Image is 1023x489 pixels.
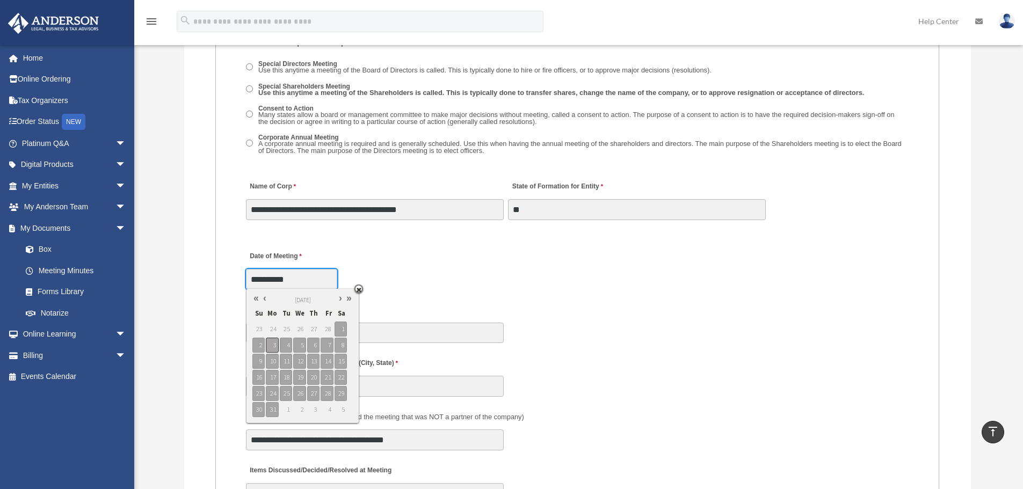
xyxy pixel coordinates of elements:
a: Tax Organizers [8,90,142,111]
span: 27 [307,322,320,337]
span: 24 [266,322,278,337]
span: arrow_drop_down [115,324,137,346]
span: 19 [293,370,306,385]
span: 6 [307,338,320,353]
span: 21 [321,370,333,385]
label: Date of Meeting [246,249,348,264]
span: 1 [335,322,347,337]
span: 31 [266,402,278,417]
a: Online Ordering [8,69,142,90]
span: 27 [307,386,320,401]
span: Fr [321,306,333,320]
a: My Anderson Teamarrow_drop_down [8,196,142,218]
span: Su [252,306,265,320]
span: 23 [252,386,265,401]
span: 24 [266,386,278,401]
span: A corporate annual meeting is required and is generally scheduled. Use this when having the annua... [258,140,902,155]
span: 5 [293,338,306,353]
a: vertical_align_top [982,421,1004,443]
span: 2 [252,338,265,353]
span: 25 [280,322,292,337]
img: User Pic [999,13,1015,29]
a: Notarize [15,302,142,324]
a: Meeting Minutes [15,260,137,281]
a: My Entitiesarrow_drop_down [8,175,142,196]
span: arrow_drop_down [115,217,137,239]
span: Th [307,306,320,320]
span: 14 [321,354,333,369]
span: 16 [252,370,265,385]
span: 22 [335,370,347,385]
span: 25 [280,386,292,401]
span: 11 [280,354,292,369]
span: (Did anyone else attend the meeting that was NOT a partner of the company) [289,413,524,421]
span: We [293,306,306,320]
i: menu [145,15,158,28]
span: Tu [280,306,292,320]
a: menu [145,19,158,28]
span: Many states allow a board or management committee to make major decisions without meeting, called... [258,111,895,126]
a: Billingarrow_drop_down [8,345,142,366]
label: Consent to Action [255,104,909,127]
label: Also Present [246,410,527,425]
span: 26 [293,322,306,337]
span: 20 [307,370,320,385]
span: 3 [266,338,278,353]
a: Order StatusNEW [8,111,142,133]
span: 5 [335,402,347,417]
span: 23 [252,322,265,337]
a: Forms Library [15,281,142,303]
a: My Documentsarrow_drop_down [8,217,142,239]
span: 1 [280,402,292,417]
span: 18 [280,370,292,385]
span: Mo [266,306,278,320]
span: 26 [293,386,306,401]
label: Time of day Meeting Held [246,303,348,317]
i: vertical_align_top [986,425,999,438]
label: Special Shareholders Meeting [255,82,868,98]
label: Items Discussed/Decided/Resolved at Meeting [246,464,394,478]
label: Location where Meeting took place (City, State) [246,356,401,371]
a: Home [8,47,142,69]
label: Special Directors Meeting [255,60,715,76]
span: Use this anytime a meeting of the Board of Directors is called. This is typically done to hire or... [258,66,712,74]
span: arrow_drop_down [115,196,137,218]
span: 28 [321,386,333,401]
span: 17 [266,370,278,385]
a: Events Calendar [8,366,142,388]
span: 13 [307,354,320,369]
span: 3 [307,402,320,417]
span: 8 [335,338,347,353]
a: Digital Productsarrow_drop_down [8,154,142,176]
label: State of Formation for Entity [508,180,605,194]
span: 28 [321,322,333,337]
span: 15 [335,354,347,369]
span: Sa [335,306,347,320]
label: Corporate Annual Meeting [255,133,909,156]
span: 30 [252,402,265,417]
i: search [179,14,191,26]
span: arrow_drop_down [115,133,137,155]
div: NEW [62,114,85,130]
span: arrow_drop_down [115,345,137,367]
span: 29 [335,386,347,401]
img: Anderson Advisors Platinum Portal [5,13,102,34]
span: 12 [293,354,306,369]
span: 4 [280,338,292,353]
a: Platinum Q&Aarrow_drop_down [8,133,142,154]
span: Use this anytime a meeting of the Shareholders is called. This is typically done to transfer shar... [258,89,864,97]
a: Online Learningarrow_drop_down [8,324,142,345]
span: 7 [321,338,333,353]
span: 10 [266,354,278,369]
span: arrow_drop_down [115,175,137,197]
span: [DATE] [295,296,311,304]
span: Document Requested - Corp [250,39,345,47]
span: 4 [321,402,333,417]
span: 2 [293,402,306,417]
span: arrow_drop_down [115,154,137,176]
label: Name of Corp [246,180,299,194]
span: 9 [252,354,265,369]
a: Box [15,239,142,260]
